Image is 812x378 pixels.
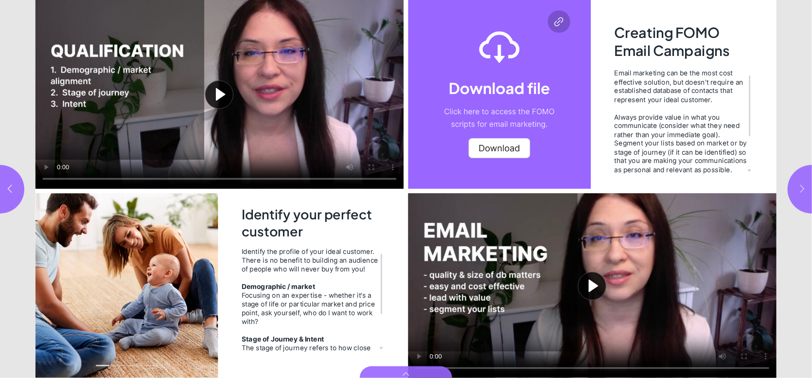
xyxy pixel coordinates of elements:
[35,193,218,378] div: Slideshow
[615,23,749,62] h2: Creating FOMO Email Campaigns
[242,247,379,273] div: Identify the profile of your ideal customer. There is no benefit to building an audience of peopl...
[242,335,324,343] strong: Stage of Journey & Intent
[615,112,747,174] div: Always provide value in what you communicate (consider what they need rather than your immediate ...
[615,69,747,104] div: Email marketing can be the most cost effective solution, but doesn't require an established datab...
[242,291,379,326] div: Focusing on an expertise - whether it's a stage of life or particular market and price point, ask...
[242,206,379,240] h2: Identify your perfect customer
[242,282,316,291] strong: Demographic / market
